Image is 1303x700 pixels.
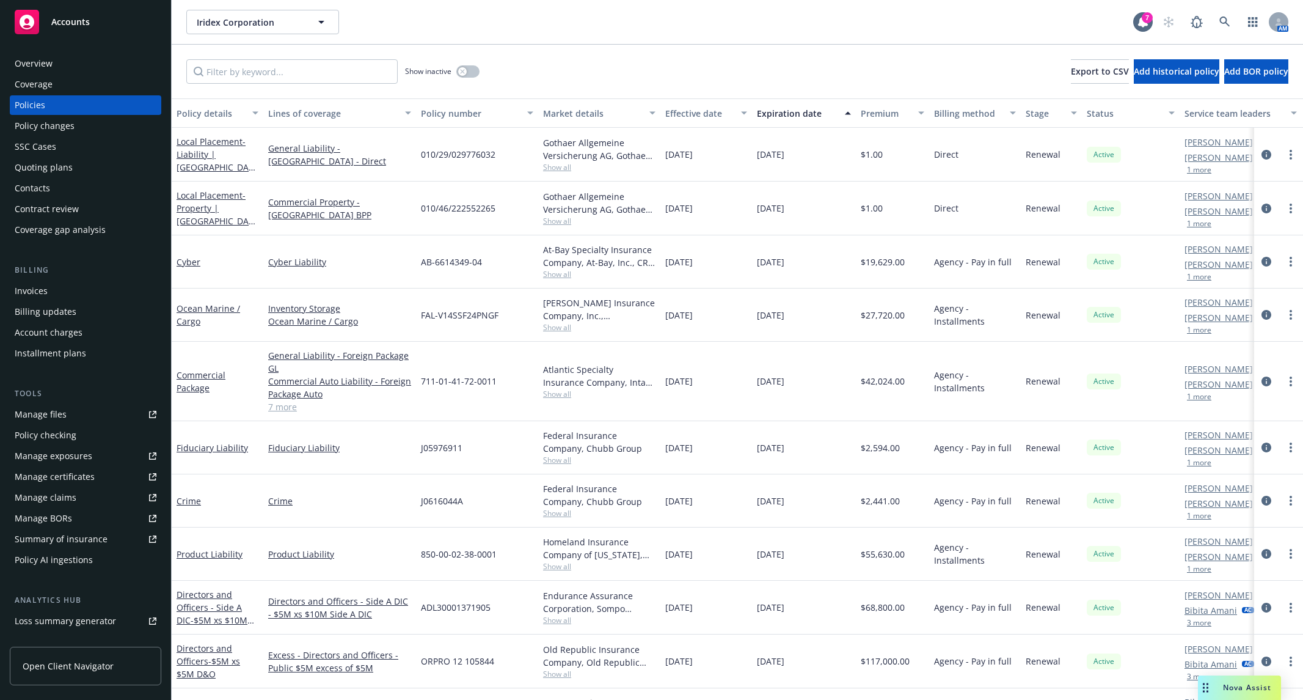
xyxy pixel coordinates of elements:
div: Homeland Insurance Company of [US_STATE], Intact Insurance [543,536,655,561]
div: Installment plans [15,344,86,363]
a: Policy changes [10,116,161,136]
button: 1 more [1187,326,1211,334]
span: $117,000.00 [861,655,910,668]
span: Renewal [1026,375,1060,388]
a: Contacts [10,179,161,198]
span: Agency - Pay in full [934,441,1012,454]
span: Add BOR policy [1224,65,1288,77]
a: [PERSON_NAME] [1184,205,1253,218]
input: Filter by keyword... [186,59,398,84]
span: Add historical policy [1134,65,1219,77]
span: Active [1092,602,1116,613]
span: Agency - Installments [934,369,1016,394]
button: Add BOR policy [1224,59,1288,84]
span: 711-01-41-72-0011 [421,375,497,388]
a: Commercial Auto Liability - Foreign Package Auto [268,375,411,400]
a: Directors and Officers - Side A DIC - $5M xs $10M Side A DIC [268,595,411,621]
span: $2,594.00 [861,441,900,454]
div: Endurance Assurance Corporation, Sompo International [543,589,655,615]
div: Invoices [15,281,48,301]
a: Manage exposures [10,446,161,466]
a: [PERSON_NAME] [1184,311,1253,324]
div: Manage claims [15,488,76,507]
div: Manage BORs [15,509,72,528]
a: [PERSON_NAME] [1184,363,1253,375]
a: SSC Cases [10,137,161,157]
a: Invoices [10,281,161,301]
span: Active [1092,149,1116,160]
div: Manage files [15,405,67,424]
a: circleInformation [1259,600,1274,615]
div: Billing [10,264,161,276]
a: Start snowing [1156,10,1181,34]
a: Bibita Amani [1184,604,1237,617]
div: Manage exposures [15,446,92,466]
div: Account charges [15,323,82,342]
span: Direct [934,202,958,215]
span: Open Client Navigator [23,660,114,672]
a: Ocean Marine / Cargo [268,315,411,328]
div: Policy AI ingestions [15,550,93,570]
button: Premium [856,98,929,128]
div: Tools [10,388,161,400]
div: Policies [15,95,45,115]
a: [PERSON_NAME] [1184,643,1253,655]
span: AB-6614349-04 [421,256,482,268]
span: Active [1092,376,1116,387]
span: Renewal [1026,148,1060,161]
div: Expiration date [757,107,838,120]
a: more [1283,654,1298,669]
a: Manage BORs [10,509,161,528]
span: [DATE] [757,256,784,268]
a: circleInformation [1259,654,1274,669]
a: Local Placement [177,136,254,186]
span: Renewal [1026,202,1060,215]
a: [PERSON_NAME] [1184,429,1253,441]
span: FAL-V14SSF24PNGF [421,309,498,322]
span: [DATE] [757,495,784,507]
span: [DATE] [665,601,693,614]
a: Policies [10,95,161,115]
span: [DATE] [757,148,784,161]
div: Summary of insurance [15,529,108,549]
span: Show all [543,162,655,172]
a: Crime [268,495,411,507]
a: Overview [10,54,161,73]
span: [DATE] [757,548,784,561]
button: Lines of coverage [263,98,416,128]
div: Drag to move [1198,676,1213,700]
span: Iridex Corporation [197,16,302,29]
span: [DATE] [665,256,693,268]
button: Effective date [660,98,752,128]
a: [PERSON_NAME] [1184,535,1253,548]
a: more [1283,147,1298,162]
span: Show all [543,561,655,572]
a: [PERSON_NAME] [1184,190,1253,202]
div: Lines of coverage [268,107,398,120]
span: Agency - Pay in full [934,655,1012,668]
span: J05976911 [421,441,462,454]
div: Contacts [15,179,50,198]
a: circleInformation [1259,493,1274,508]
a: circleInformation [1259,547,1274,561]
span: 850-00-02-38-0001 [421,548,497,561]
a: Fiduciary Liability [177,442,248,454]
a: Manage claims [10,488,161,507]
a: [PERSON_NAME] [1184,243,1253,256]
div: Manage certificates [15,467,95,487]
span: [DATE] [757,441,784,454]
a: circleInformation [1259,308,1274,322]
div: Billing method [934,107,1002,120]
a: Loss summary generator [10,611,161,631]
span: Agency - Pay in full [934,495,1012,507]
span: Show all [543,322,655,333]
a: Crime [177,495,201,507]
button: Expiration date [752,98,856,128]
span: Show all [543,508,655,518]
button: Policy number [416,98,538,128]
button: Market details [538,98,660,128]
a: circleInformation [1259,374,1274,389]
div: Billing updates [15,302,76,322]
a: [PERSON_NAME] [1184,444,1253,457]
div: Analytics hub [10,594,161,606]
